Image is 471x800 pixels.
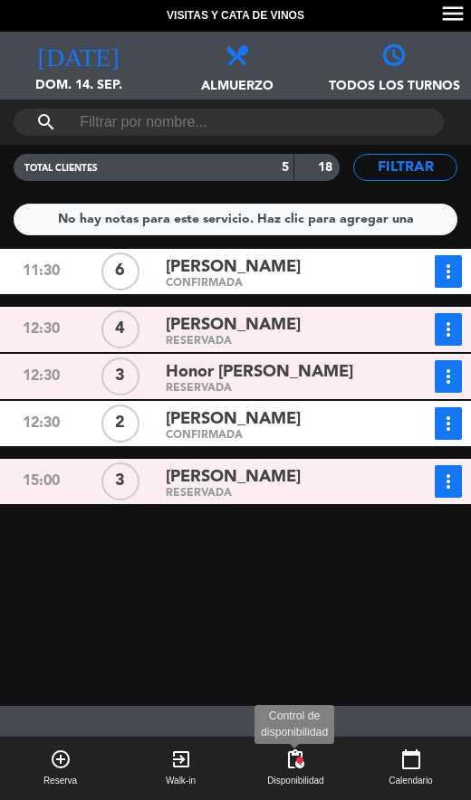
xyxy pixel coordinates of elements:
[166,312,301,338] span: [PERSON_NAME]
[50,748,72,770] i: add_circle_outline
[437,471,459,492] i: more_vert
[101,357,139,395] div: 3
[2,313,81,346] div: 12:30
[38,41,120,66] i: [DATE]
[58,209,414,230] div: No hay notas para este servicio. Haz clic para agregar una
[35,111,57,133] i: search
[24,164,98,173] span: TOTAL CLIENTES
[78,109,380,136] input: Filtrar por nombre...
[166,359,353,386] span: Honor [PERSON_NAME]
[282,161,289,174] strong: 5
[166,406,301,433] span: [PERSON_NAME]
[101,252,139,290] div: 6
[166,490,390,498] div: RESERVADA
[101,462,139,500] div: 3
[166,280,390,288] div: CONFIRMADA
[166,774,196,788] span: Walk-in
[435,255,462,288] button: more_vert
[2,465,81,498] div: 15:00
[318,161,336,174] strong: 18
[120,737,241,800] button: exit_to_appWalk-in
[166,432,390,440] div: CONFIRMADA
[353,154,457,181] button: Filtrar
[166,464,301,490] span: [PERSON_NAME]
[166,385,390,393] div: RESERVADA
[400,748,422,770] i: calendar_today
[435,313,462,346] button: more_vert
[437,366,459,387] i: more_vert
[437,261,459,282] i: more_vert
[255,704,334,744] div: Control de disponibilidad
[435,407,462,440] button: more_vert
[166,254,301,281] span: [PERSON_NAME]
[2,255,81,288] div: 11:30
[284,748,306,770] span: pending_actions
[389,774,432,788] span: Calendario
[435,360,462,393] button: more_vert
[2,360,81,393] div: 12:30
[435,465,462,498] button: more_vert
[167,7,304,25] span: Visitas y Cata de Vinos
[294,755,305,766] span: fiber_manual_record
[2,407,81,440] div: 12:30
[351,737,471,800] button: calendar_todayCalendario
[101,310,139,348] div: 4
[166,338,390,346] div: RESERVADA
[170,748,192,770] i: exit_to_app
[437,319,459,340] i: more_vert
[43,774,77,788] span: Reserva
[437,413,459,434] i: more_vert
[101,405,139,443] div: 2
